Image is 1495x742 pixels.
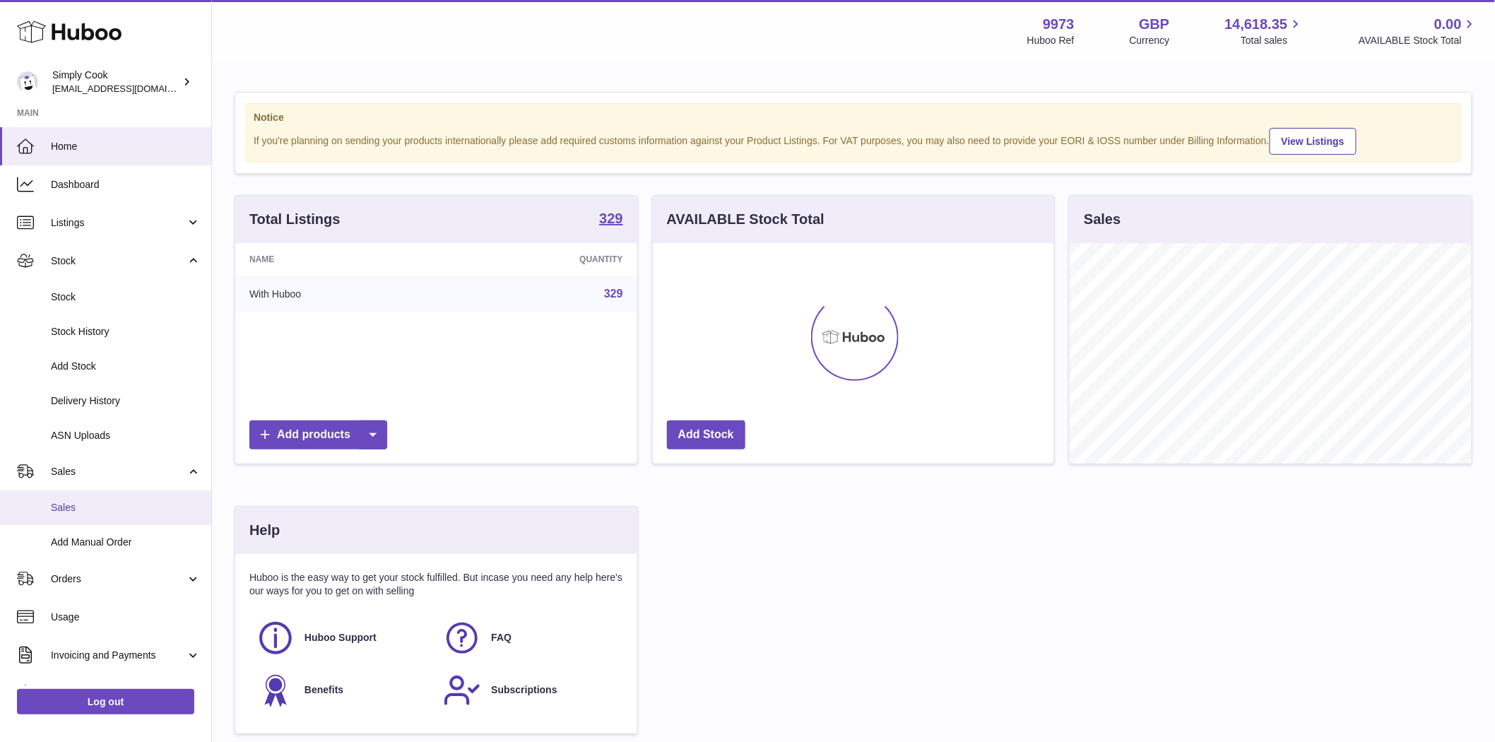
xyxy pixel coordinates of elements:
span: Huboo Support [305,631,377,644]
span: Invoicing and Payments [51,649,186,662]
span: 0.00 [1434,15,1462,34]
div: Currency [1130,34,1170,47]
h3: AVAILABLE Stock Total [667,210,825,229]
h3: Total Listings [249,210,341,229]
strong: Notice [254,111,1453,124]
strong: 9973 [1043,15,1075,34]
span: ASN Uploads [51,429,201,442]
span: FAQ [491,631,512,644]
th: Name [235,243,447,276]
span: Delivery History [51,394,201,408]
th: Quantity [447,243,637,276]
span: Sales [51,501,201,514]
span: Subscriptions [491,683,557,697]
span: Benefits [305,683,343,697]
h3: Sales [1084,210,1121,229]
a: Huboo Support [256,619,429,657]
span: Usage [51,611,201,624]
span: 14,618.35 [1224,15,1287,34]
span: Home [51,140,201,153]
span: AVAILABLE Stock Total [1359,34,1478,47]
a: 0.00 AVAILABLE Stock Total [1359,15,1478,47]
span: Add Stock [51,360,201,373]
span: Add Manual Order [51,536,201,549]
a: 329 [599,211,622,228]
strong: 329 [599,211,622,225]
span: Dashboard [51,178,201,192]
td: With Huboo [235,276,447,312]
span: Sales [51,465,186,478]
span: Stock History [51,325,201,338]
a: 14,618.35 Total sales [1224,15,1304,47]
span: Stock [51,254,186,268]
a: Log out [17,689,194,714]
div: If you're planning on sending your products internationally please add required customs informati... [254,126,1453,155]
strong: GBP [1139,15,1169,34]
div: Simply Cook [52,69,179,95]
a: Subscriptions [443,671,615,709]
a: View Listings [1270,128,1357,155]
a: Benefits [256,671,429,709]
span: Listings [51,216,186,230]
div: Huboo Ref [1027,34,1075,47]
a: Add products [249,420,387,449]
a: FAQ [443,619,615,657]
span: [EMAIL_ADDRESS][DOMAIN_NAME] [52,83,208,94]
p: Huboo is the easy way to get your stock fulfilled. But incase you need any help here's our ways f... [249,571,623,598]
span: Stock [51,290,201,304]
h3: Help [249,521,280,540]
a: 329 [604,288,623,300]
a: Add Stock [667,420,745,449]
span: Orders [51,572,186,586]
img: internalAdmin-9973@internal.huboo.com [17,71,38,93]
span: Total sales [1241,34,1304,47]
